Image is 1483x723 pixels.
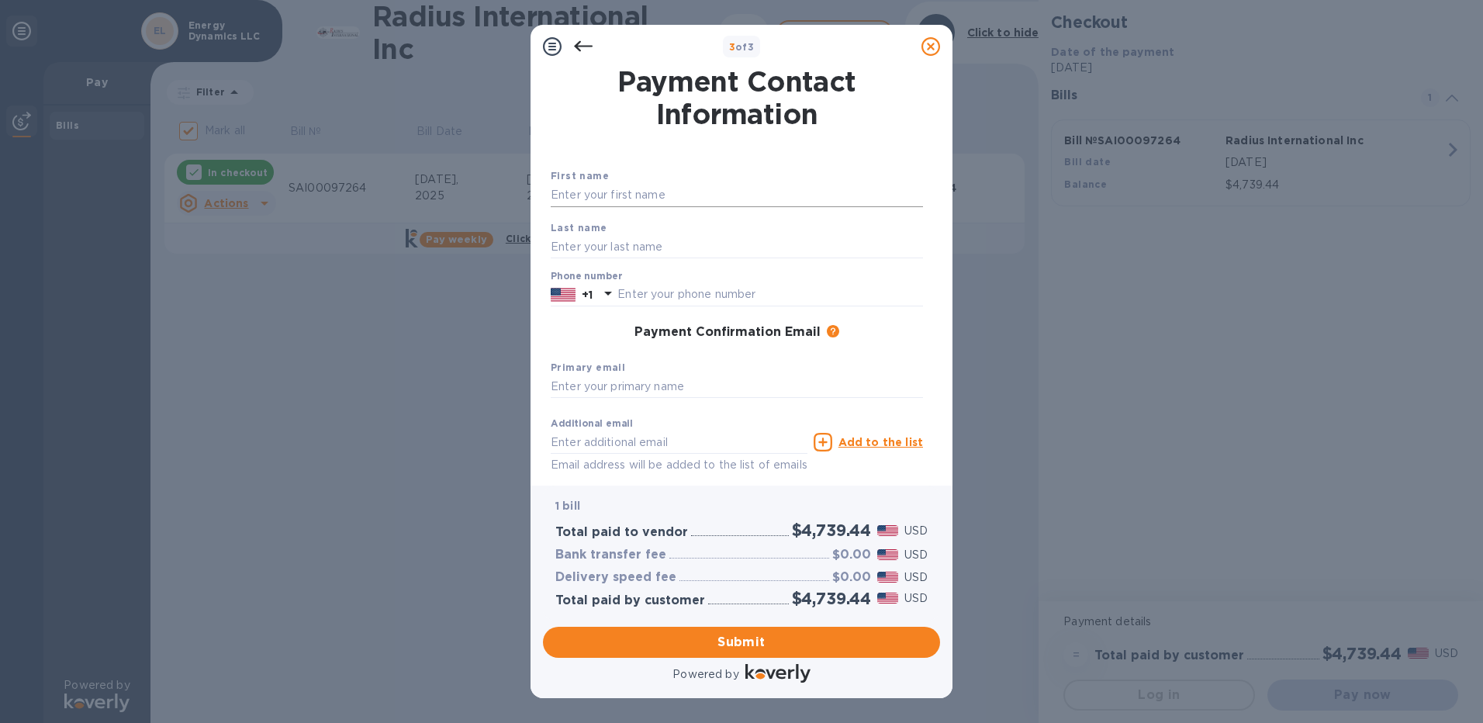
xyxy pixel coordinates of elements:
[551,456,807,474] p: Email address will be added to the list of emails
[543,627,940,658] button: Submit
[555,570,676,585] h3: Delivery speed fee
[672,666,738,683] p: Powered by
[838,436,923,448] u: Add to the list
[792,521,871,540] h2: $4,739.44
[551,431,807,454] input: Enter additional email
[555,593,705,608] h3: Total paid by customer
[551,65,923,130] h1: Payment Contact Information
[551,170,609,182] b: First name
[551,420,633,429] label: Additional email
[617,283,923,306] input: Enter your phone number
[904,547,928,563] p: USD
[551,375,923,399] input: Enter your primary name
[551,222,607,234] b: Last name
[551,361,625,373] b: Primary email
[832,570,871,585] h3: $0.00
[551,235,923,258] input: Enter your last name
[555,633,928,652] span: Submit
[877,549,898,560] img: USD
[555,548,666,562] h3: Bank transfer fee
[582,287,593,303] p: +1
[904,569,928,586] p: USD
[634,325,821,340] h3: Payment Confirmation Email
[877,593,898,604] img: USD
[551,184,923,207] input: Enter your first name
[551,272,622,282] label: Phone number
[745,664,811,683] img: Logo
[904,590,928,607] p: USD
[877,525,898,536] img: USD
[551,286,576,303] img: US
[555,525,688,540] h3: Total paid to vendor
[792,589,871,608] h2: $4,739.44
[877,572,898,583] img: USD
[904,523,928,539] p: USD
[729,41,735,53] span: 3
[555,500,580,512] b: 1 bill
[729,41,755,53] b: of 3
[832,548,871,562] h3: $0.00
